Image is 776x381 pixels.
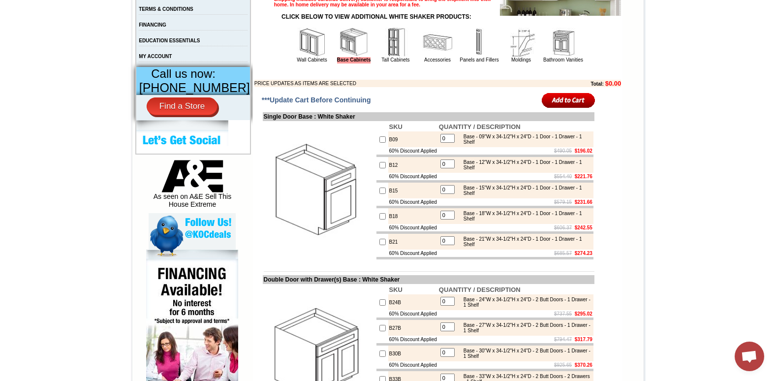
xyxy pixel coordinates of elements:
td: 60% Discount Applied [388,224,438,231]
s: $579.15 [554,199,572,205]
img: Base Cabinets [339,28,369,57]
b: $196.02 [575,148,592,154]
td: Alabaster Shaker [27,45,52,55]
td: Baycreek Gray [116,45,141,55]
div: Base - 30"W x 34-1/2"H x 24"D - 2 Butt Doors - 1 Drawer - 1 Shelf [459,348,591,359]
td: B30B [388,346,438,361]
a: Base Cabinets [337,57,371,63]
img: Moldings [506,28,536,57]
b: $0.00 [605,80,621,87]
b: $274.23 [575,251,592,256]
div: Base - 09"W x 34-1/2"H x 24"D - 1 Door - 1 Drawer - 1 Shelf [459,134,591,145]
td: Bellmonte Maple [169,45,194,55]
td: Single Door Base : White Shaker [263,112,594,121]
a: Tall Cabinets [381,57,409,63]
a: EDUCATION ESSENTIALS [139,38,200,43]
b: SKU [389,123,403,130]
b: $221.76 [575,174,592,179]
div: Base - 21"W x 34-1/2"H x 24"D - 1 Door - 1 Drawer - 1 Shelf [459,236,591,247]
td: B27B [388,320,438,336]
img: Accessories [423,28,452,57]
b: SKU [389,286,403,293]
td: B09 [388,131,438,147]
s: $490.05 [554,148,572,154]
img: Single Door Base [264,135,374,246]
b: QUANTITY / DESCRIPTION [439,123,521,130]
div: Open chat [735,342,764,371]
s: $925.65 [554,362,572,368]
td: 60% Discount Applied [388,173,438,180]
span: ***Update Cart Before Continuing [262,96,371,104]
td: 60% Discount Applied [388,147,438,155]
img: Tall Cabinets [381,28,410,57]
td: Double Door with Drawer(s) Base : White Shaker [263,275,594,284]
a: FINANCING [139,22,166,28]
span: Call us now: [151,67,216,80]
div: Base - 18"W x 34-1/2"H x 24"D - 1 Door - 1 Drawer - 1 Shelf [459,211,591,222]
s: $737.55 [554,311,572,317]
td: B18 [388,208,438,224]
b: QUANTITY / DESCRIPTION [439,286,521,293]
td: B15 [388,183,438,198]
div: Base - 15"W x 34-1/2"H x 24"D - 1 Door - 1 Drawer - 1 Shelf [459,185,591,196]
td: 60% Discount Applied [388,198,438,206]
b: $295.02 [575,311,592,317]
div: Base - 24"W x 34-1/2"H x 24"D - 2 Butt Doors - 1 Drawer - 1 Shelf [459,297,591,308]
b: $231.66 [575,199,592,205]
td: PRICE UPDATES AS ITEMS ARE SELECTED [254,80,537,87]
img: Wall Cabinets [297,28,327,57]
b: $370.26 [575,362,592,368]
td: 60% Discount Applied [388,336,438,343]
a: Wall Cabinets [297,57,327,63]
b: $242.55 [575,225,592,230]
div: As seen on A&E Sell This House Extreme [149,160,236,213]
strong: CLICK BELOW TO VIEW ADDITIONAL WHITE SHAKER PRODUCTS: [281,13,471,20]
b: $317.79 [575,337,592,342]
a: TERMS & CONDITIONS [139,6,193,12]
a: Moldings [511,57,531,63]
s: $794.47 [554,337,572,342]
s: $554.40 [554,174,572,179]
span: [PHONE_NUMBER] [139,81,250,95]
a: MY ACCOUNT [139,54,172,59]
td: [PERSON_NAME] Yellow Walnut [53,45,83,56]
a: Panels and Fillers [460,57,498,63]
td: 60% Discount Applied [388,310,438,317]
img: Bathroom Vanities [548,28,578,57]
div: Base - 12"W x 34-1/2"H x 24"D - 1 Door - 1 Drawer - 1 Shelf [459,159,591,170]
td: 60% Discount Applied [388,250,438,257]
b: Total: [590,81,603,87]
td: B24B [388,294,438,310]
td: B21 [388,234,438,250]
a: Accessories [424,57,451,63]
img: Panels and Fillers [465,28,494,57]
input: Add to Cart [542,92,595,108]
a: Price Sheet View in PDF Format [11,1,80,10]
td: [PERSON_NAME] White Shaker [85,45,115,56]
img: pdf.png [1,2,9,10]
td: Beachwood Oak Shaker [142,45,167,56]
s: $685.57 [554,251,572,256]
td: 60% Discount Applied [388,361,438,369]
a: Find a Store [147,97,218,115]
b: Price Sheet View in PDF Format [11,4,80,9]
td: B12 [388,157,438,173]
div: Base - 27"W x 34-1/2"H x 24"D - 2 Butt Doors - 1 Drawer - 1 Shelf [459,322,591,333]
a: Bathroom Vanities [543,57,583,63]
s: $606.37 [554,225,572,230]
